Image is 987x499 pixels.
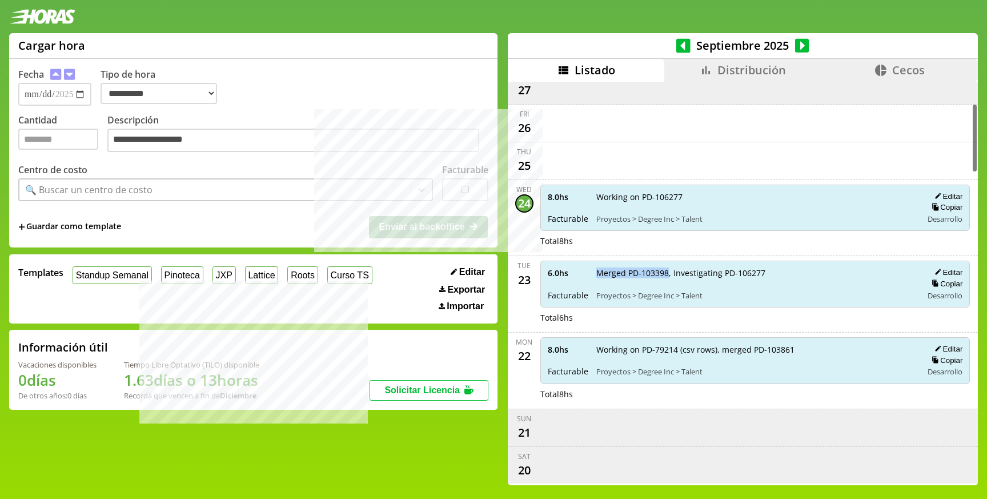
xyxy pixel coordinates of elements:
span: Listado [575,62,615,78]
button: Lattice [245,266,279,284]
div: Fri [520,109,529,119]
div: 24 [515,194,533,213]
span: Facturable [548,290,588,301]
button: Editar [931,268,962,277]
div: 26 [515,119,533,137]
button: Editar [447,266,488,278]
div: 27 [515,81,533,99]
span: Desarrollo [928,214,962,224]
button: Curso TS [327,266,372,284]
button: Roots [287,266,318,284]
label: Descripción [107,114,488,155]
div: Sun [517,414,531,424]
div: De otros años: 0 días [18,390,97,401]
label: Tipo de hora [101,68,226,106]
span: Solicitar Licencia [384,385,460,395]
div: 🔍 Buscar un centro de costo [25,183,153,196]
span: Facturable [548,366,588,377]
span: + [18,221,25,233]
h2: Información útil [18,340,108,355]
h1: 1.63 días o 13 horas [124,370,259,390]
span: Working on PD-79214 (csv rows), merged PD-103861 [596,344,915,355]
button: Solicitar Licencia [370,380,488,401]
h1: 0 días [18,370,97,390]
span: +Guardar como template [18,221,121,233]
button: Editar [931,191,962,201]
button: Pinoteca [161,266,203,284]
h1: Cargar hora [18,38,85,53]
label: Fecha [18,68,44,81]
div: Wed [516,185,532,194]
button: Copiar [928,356,962,365]
span: Importar [447,301,484,312]
button: Exportar [436,284,488,296]
div: 25 [515,157,533,175]
span: 6.0 hs [548,268,588,278]
div: Total 6 hs [540,312,970,323]
div: 22 [515,347,533,365]
div: Sat [518,452,531,461]
span: Editar [459,267,485,277]
div: Tiempo Libre Optativo (TiLO) disponible [124,360,259,370]
span: Templates [18,266,63,279]
div: Total 8 hs [540,235,970,246]
div: Tue [517,261,531,270]
span: Proyectos > Degree Inc > Talent [596,214,915,224]
select: Tipo de hora [101,83,217,104]
div: 20 [515,461,533,480]
label: Centro de costo [18,163,87,176]
div: 23 [515,270,533,289]
button: Standup Semanal [73,266,152,284]
img: logotipo [9,9,75,24]
span: Distribución [717,62,786,78]
input: Cantidad [18,129,98,150]
label: Facturable [442,163,488,176]
div: Vacaciones disponibles [18,360,97,370]
div: scrollable content [508,82,978,484]
span: 8.0 hs [548,344,588,355]
span: Cecos [892,62,925,78]
span: Facturable [548,213,588,224]
button: Copiar [928,279,962,289]
span: 8.0 hs [548,191,588,202]
span: Merged PD-103398, Investigating PD-106277 [596,268,915,278]
span: Exportar [447,285,485,295]
b: Diciembre [220,390,256,401]
button: Editar [931,344,962,354]
div: Thu [517,147,531,157]
div: 21 [515,424,533,442]
span: Working on PD-106277 [596,191,915,202]
button: JXP [212,266,236,284]
span: Proyectos > Degree Inc > Talent [596,290,915,301]
div: Recordá que vencen a fin de [124,390,259,401]
div: Total 8 hs [540,389,970,400]
span: Desarrollo [928,366,962,377]
button: Copiar [928,202,962,212]
span: Desarrollo [928,290,962,301]
span: Septiembre 2025 [691,38,795,53]
div: Mon [516,337,532,347]
textarea: Descripción [107,129,479,153]
span: Proyectos > Degree Inc > Talent [596,366,915,377]
label: Cantidad [18,114,107,155]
